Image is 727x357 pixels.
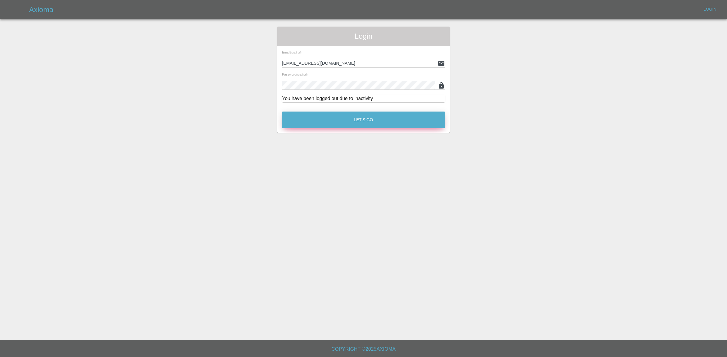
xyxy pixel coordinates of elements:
span: Password [282,73,307,76]
small: (required) [290,51,301,54]
h5: Axioma [29,5,53,15]
span: Login [282,31,445,41]
small: (required) [296,73,307,76]
span: Email [282,50,301,54]
button: Let's Go [282,112,445,128]
h6: Copyright © 2025 Axioma [5,345,722,353]
a: Login [700,5,720,14]
div: You have been logged out due to inactivity [282,95,445,102]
